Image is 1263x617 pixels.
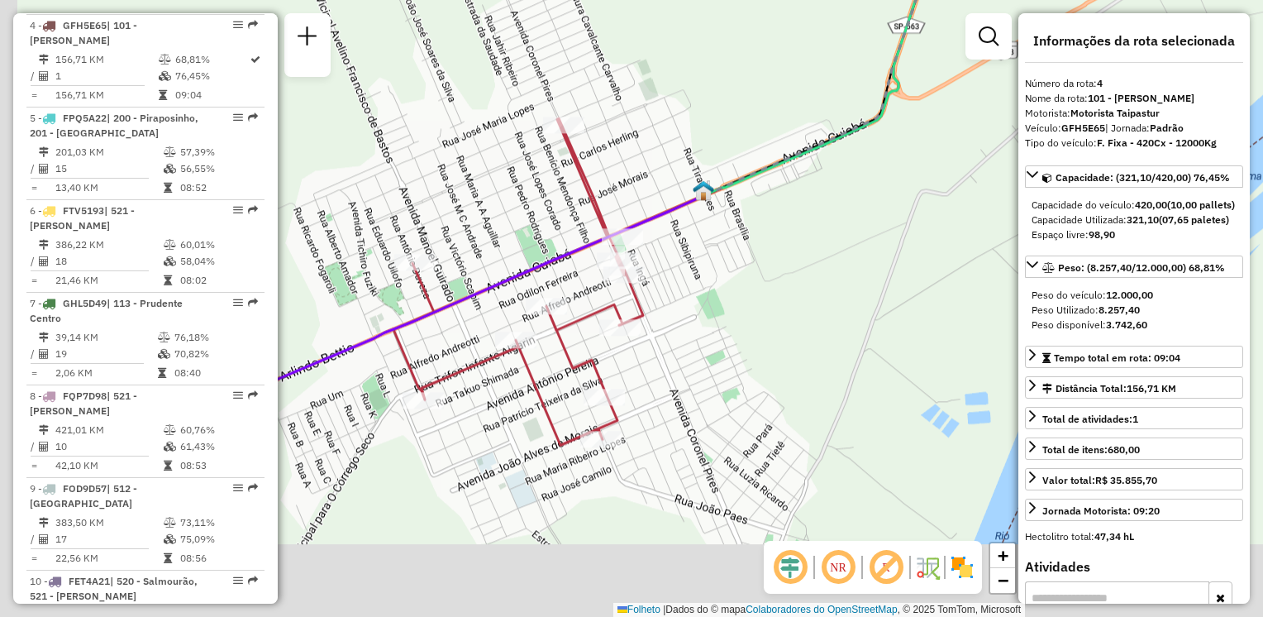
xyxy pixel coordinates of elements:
strong: 420,00 [1135,198,1167,211]
span: Tempo total em rota: 09:04 [1054,352,1180,364]
div: Tipo do veículo: [1025,136,1243,151]
span: | 113 - Prudente Centro [30,297,183,324]
font: 5 - [30,112,42,124]
em: Opções [233,112,243,122]
font: Capacidade Utilizada: [1032,213,1229,226]
td: 156,71 KM [55,87,158,103]
i: Total de Atividades [39,256,49,266]
td: 156,71 KM [55,51,158,68]
span: Ocultar deslocamento [770,548,810,587]
td: 201,03 KM [55,144,163,160]
i: Distância Total [39,240,49,250]
span: FPQ5A22 [63,112,107,124]
i: % de utilização da cubagem [164,534,176,544]
td: / [30,531,38,548]
a: Distância Total:156,71 KM [1025,376,1243,399]
span: FTV5193 [63,204,104,217]
i: Tempo total em rota [164,553,172,563]
span: | 101 - [PERSON_NAME] [30,19,137,46]
i: Distância Total [39,425,49,435]
i: Total de Atividades [39,349,49,359]
img: Fluxo de ruas [914,554,941,581]
em: Opções [233,390,243,400]
td: 60,01% [179,237,258,253]
td: 42,10 KM [55,457,163,474]
div: Peso: (8.257,40/12.000,00) 68,81% [1025,281,1243,339]
font: 6 - [30,204,42,217]
em: Rota exportada [248,205,258,215]
td: 73,11% [179,514,258,531]
td: 421,01 KM [55,422,163,438]
td: 76,18% [174,329,257,346]
font: 4 - [30,19,42,31]
h4: Informações da rota selecionada [1025,33,1243,49]
i: % de utilização da cubagem [164,164,176,174]
td: 15 [55,160,163,177]
a: Valor total:R$ 35.855,70 [1025,468,1243,490]
i: Total de Atividades [39,442,49,452]
td: 13,40 KM [55,179,163,196]
a: Capacidade: (321,10/420,00) 76,45% [1025,165,1243,188]
strong: 680,00 [1108,443,1140,456]
span: GFH5E65 [63,19,107,31]
font: 10 - [30,575,48,587]
td: 2,06 KM [55,365,157,381]
span: | 521 - [PERSON_NAME] [30,390,137,417]
i: Tempo total em rota [159,90,167,100]
em: Rota exportada [248,112,258,122]
strong: Padrão [1150,122,1184,134]
strong: F. Fixa - 420Cx - 12000Kg [1097,136,1217,149]
img: Exibir/Ocultar setores [949,554,975,581]
i: Tempo total em rota [164,275,172,285]
i: % de utilização da cubagem [159,71,171,81]
span: | [663,604,665,615]
strong: 4 [1097,77,1103,89]
span: − [998,570,1008,591]
font: 9 - [30,482,42,495]
strong: 3.742,60 [1106,318,1147,331]
span: | 521 - [PERSON_NAME] [30,204,135,232]
span: | 200 - Piraposinho, 201 - [GEOGRAPHIC_DATA] [30,112,198,139]
font: 58,04% [180,255,215,267]
a: Total de atividades:1 [1025,407,1243,429]
em: Rota exportada [248,483,258,493]
td: = [30,550,38,567]
td: 09:04 [174,87,249,103]
a: Ampliar [990,543,1015,568]
td: 39,14 KM [55,329,157,346]
i: Distância Total [39,332,49,342]
td: 386,22 KM [55,237,163,253]
span: FQP7D98 [63,390,107,402]
strong: (07,65 paletes) [1159,213,1229,226]
td: 60,76% [179,422,258,438]
i: Distância Total [39,147,49,157]
i: % de utilização do peso [164,147,176,157]
i: Tempo total em rota [164,183,172,193]
div: Jornada Motorista: 09:20 [1042,504,1160,519]
i: % de utilização do peso [159,55,171,65]
font: 76,45% [175,69,210,82]
font: Veículo: [1025,122,1184,134]
div: Dados do © mapa , © 2025 TomTom, Microsoft [613,603,1025,617]
td: 21,46 KM [55,272,163,289]
span: Total de atividades: [1042,413,1138,425]
i: Tempo total em rota [164,461,172,471]
span: | 512 - [GEOGRAPHIC_DATA] [30,482,137,509]
td: / [30,160,38,177]
i: Rota otimizada [250,55,260,65]
em: Rota exportada [248,576,258,586]
i: Total de Atividades [39,71,49,81]
td: / [30,346,38,362]
td: 17 [55,531,163,548]
td: 10 [55,438,163,455]
strong: 12.000,00 [1106,289,1153,301]
div: Número da rota: [1025,76,1243,91]
i: Tempo total em rota [158,368,166,378]
a: Jornada Motorista: 09:20 [1025,499,1243,521]
div: Capacidade: (321,10/420,00) 76,45% [1025,191,1243,249]
td: = [30,457,38,474]
i: % de utilização do peso [164,240,176,250]
em: Opções [233,205,243,215]
em: Rota exportada [248,390,258,400]
td: 08:02 [179,272,258,289]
